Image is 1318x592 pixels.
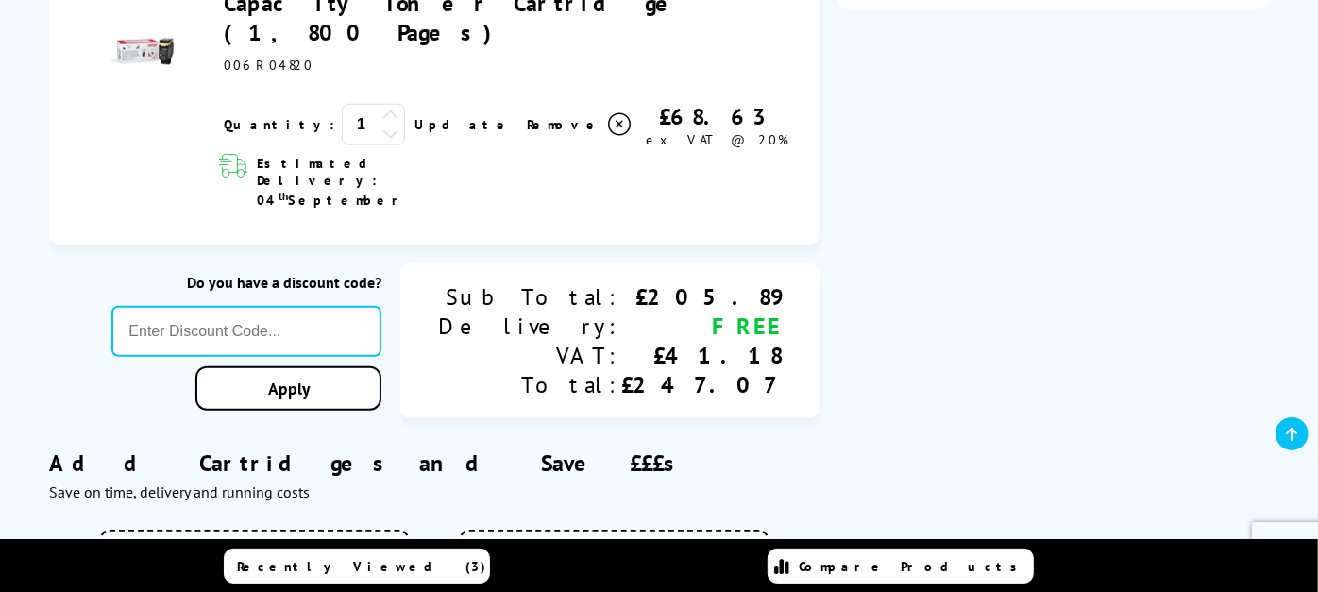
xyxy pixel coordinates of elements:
[49,420,820,530] div: Add Cartridges and Save £££s
[621,312,782,341] div: FREE
[108,19,174,85] img: Xerox Cyan Standard Capacity Toner Cartridge (1,800 Pages)
[634,102,801,131] div: £68.63
[224,549,490,584] a: Recently Viewed (3)
[195,366,381,411] a: Apply
[224,116,334,133] span: Quantity:
[621,370,782,399] div: £247.07
[224,57,313,74] span: 006R04820
[438,341,621,370] div: VAT:
[237,558,486,575] span: Recently Viewed (3)
[438,312,621,341] div: Delivery:
[49,482,820,501] div: Save on time, delivery and running costs
[257,155,451,210] span: Estimated Delivery: 04 September
[646,131,788,148] span: ex VAT @ 20%
[621,282,782,312] div: £205.89
[111,273,381,292] div: Do you have a discount code?
[621,341,782,370] div: £41.18
[768,549,1034,584] a: Compare Products
[438,282,621,312] div: Sub Total:
[279,189,288,203] sup: th
[527,116,601,133] span: Remove
[111,306,381,357] input: Enter Discount Code...
[527,110,634,139] a: Delete item from your basket
[414,116,512,133] a: Update
[438,370,621,399] div: Total:
[799,558,1027,575] span: Compare Products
